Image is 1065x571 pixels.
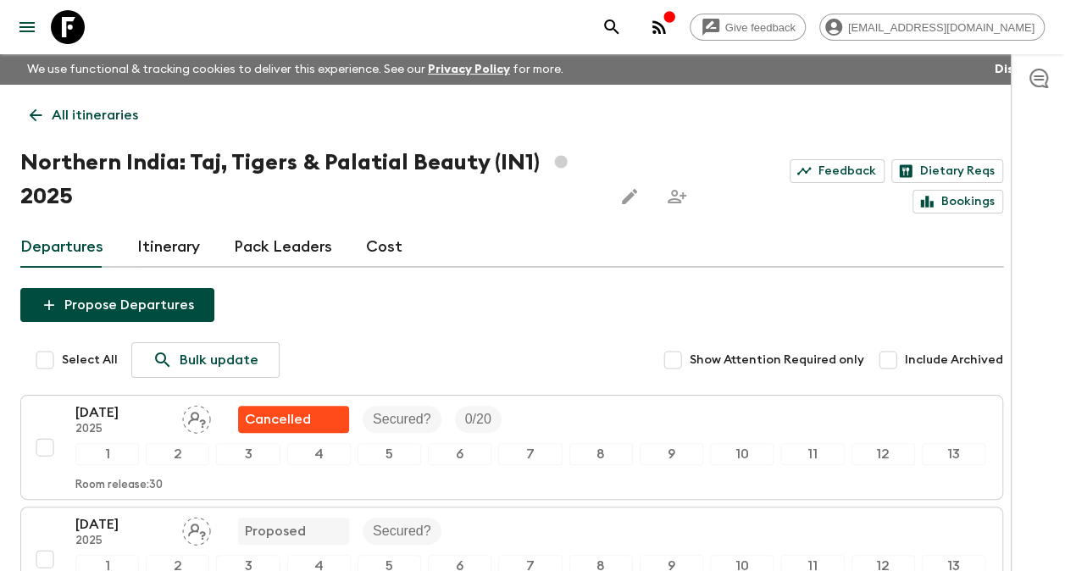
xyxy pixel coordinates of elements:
span: Give feedback [716,21,805,34]
span: Include Archived [905,352,1003,369]
p: Cancelled [245,409,311,430]
a: Cost [366,227,402,268]
div: Trip Fill [455,406,502,433]
h1: Northern India: Taj, Tigers & Palatial Beauty (IN1) 2025 [20,146,599,213]
div: 3 [216,443,280,465]
a: Give feedback [690,14,806,41]
span: Assign pack leader [182,522,211,535]
button: Dismiss [990,58,1045,81]
a: Bookings [912,190,1003,213]
div: 9 [640,443,703,465]
a: Dietary Reqs [891,159,1003,183]
p: All itineraries [52,105,138,125]
p: 2025 [75,535,169,548]
button: menu [10,10,44,44]
div: [EMAIL_ADDRESS][DOMAIN_NAME] [819,14,1045,41]
span: Assign pack leader [182,410,211,424]
div: 1 [75,443,139,465]
a: Pack Leaders [234,227,332,268]
p: Proposed [245,521,306,541]
div: 11 [780,443,844,465]
button: [DATE]2025Assign pack leaderTour discontinuedSecured?Trip Fill12345678910111213Room release:30 [20,395,1003,500]
p: Secured? [373,521,431,541]
p: [DATE] [75,402,169,423]
div: 12 [851,443,915,465]
div: Secured? [363,518,441,545]
a: Bulk update [131,342,280,378]
button: search adventures [595,10,629,44]
div: 10 [710,443,774,465]
p: [DATE] [75,514,169,535]
button: Propose Departures [20,288,214,322]
span: Show Attention Required only [690,352,864,369]
div: 6 [428,443,491,465]
div: Secured? [363,406,441,433]
a: Feedback [790,159,885,183]
a: All itineraries [20,98,147,132]
a: Privacy Policy [428,64,510,75]
div: 7 [498,443,562,465]
a: Departures [20,227,103,268]
div: 4 [287,443,351,465]
div: 5 [358,443,421,465]
p: 2025 [75,423,169,436]
p: Room release: 30 [75,479,163,492]
p: 0 / 20 [465,409,491,430]
span: [EMAIL_ADDRESS][DOMAIN_NAME] [839,21,1044,34]
button: Edit this itinerary [613,180,646,213]
p: We use functional & tracking cookies to deliver this experience. See our for more. [20,54,570,85]
span: Share this itinerary [660,180,694,213]
div: Tour discontinued [238,406,349,433]
div: 13 [922,443,985,465]
p: Bulk update [180,350,258,370]
a: Itinerary [137,227,200,268]
div: 2 [146,443,209,465]
p: Secured? [373,409,431,430]
div: 8 [569,443,633,465]
span: Select All [62,352,118,369]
